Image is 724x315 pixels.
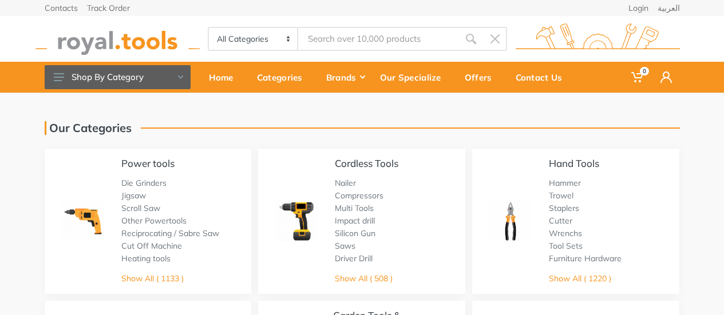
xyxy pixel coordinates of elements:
input: Site search [298,27,458,51]
a: Wrenchs [549,228,582,238]
a: Saws [335,241,355,251]
a: Categories [249,62,318,93]
a: Hammer [549,178,581,188]
a: Heating tools [121,253,171,264]
a: Impact drill [335,216,375,226]
a: 0 [623,62,652,93]
a: Power tools [121,157,175,169]
a: Login [628,4,648,12]
a: Driver Drill [335,253,373,264]
select: Category [209,28,299,50]
a: Contact Us [508,62,578,93]
div: Our Specialize [372,65,457,89]
div: Offers [457,65,508,89]
a: Compressors [335,190,383,201]
div: Contact Us [508,65,578,89]
a: Tool Sets [549,241,583,251]
a: Contacts [45,4,78,12]
img: royal.tools Logo [35,23,200,55]
div: Brands [318,65,372,89]
a: Track Order [87,4,130,12]
a: Nailer [335,178,356,188]
div: Home [201,65,249,89]
a: Show All ( 1133 ) [121,273,184,284]
button: Shop By Category [45,65,191,89]
a: العربية [658,4,680,12]
a: Die Grinders [121,178,167,188]
img: royal.tools Logo [516,23,680,55]
a: Trowel [549,190,573,201]
a: Our Specialize [372,62,457,93]
a: Scroll Saw [121,203,160,213]
img: Royal - Power tools [62,200,104,242]
a: Staplers [549,203,579,213]
a: Show All ( 1220 ) [549,273,611,284]
a: Furniture Hardware [549,253,622,264]
a: Jigsaw [121,190,146,201]
a: Reciprocating / Sabre Saw [121,228,219,238]
img: Royal - Cordless Tools [275,200,318,242]
a: Cordless Tools [335,157,398,169]
h1: Our Categories [45,121,132,135]
a: Hand Tools [549,157,599,169]
a: Other Powertools [121,216,187,226]
a: Cut Off Machine [121,241,182,251]
a: Multi Tools [335,203,374,213]
img: Royal - Hand Tools [489,200,532,242]
span: 0 [640,67,649,75]
a: Show All ( 508 ) [335,273,393,284]
div: Categories [249,65,318,89]
a: Cutter [549,216,572,226]
a: Offers [457,62,508,93]
a: Silicon Gun [335,228,375,238]
a: Home [201,62,249,93]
